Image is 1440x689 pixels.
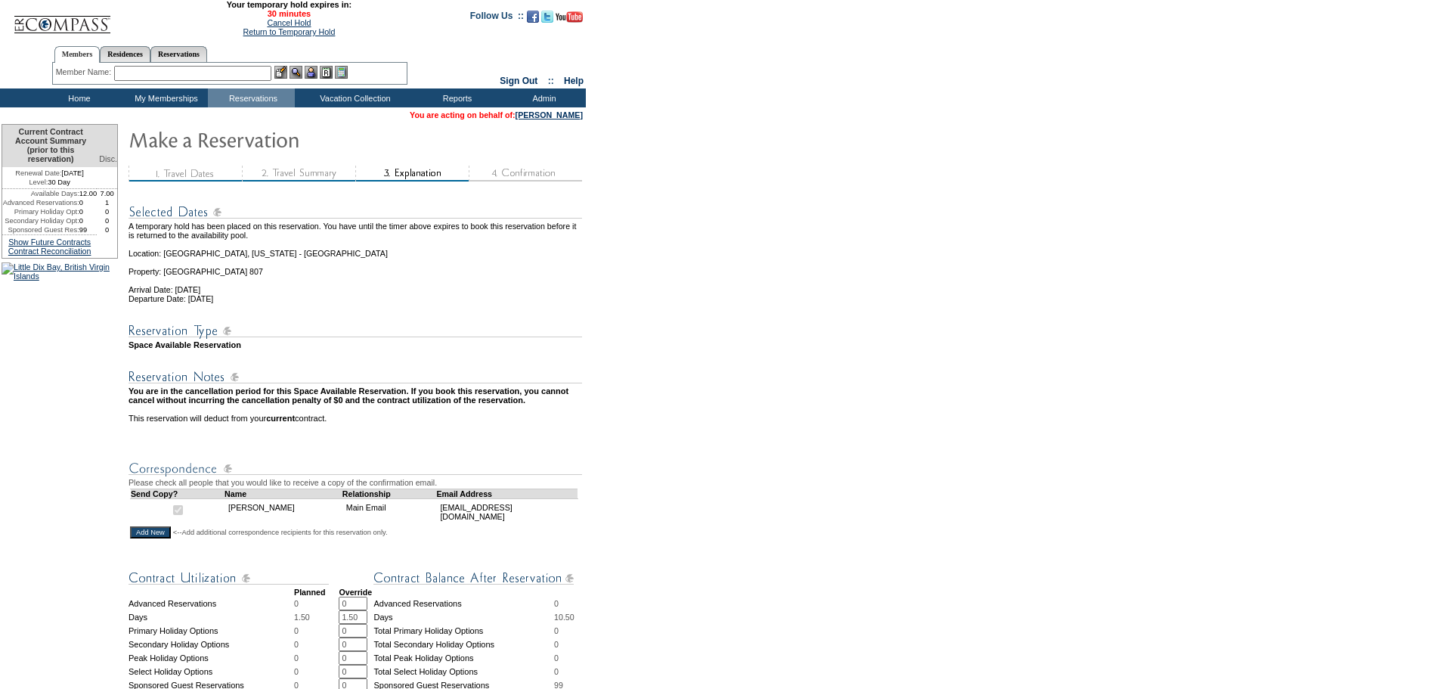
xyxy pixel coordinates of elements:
td: Secondary Holiday Opt: [2,216,79,225]
span: Please check all people that you would like to receive a copy of the confirmation email. [129,478,437,487]
td: This reservation will deduct from your contract. [129,414,584,423]
span: 0 [294,626,299,635]
td: Departure Date: [DATE] [129,294,584,303]
a: Help [564,76,584,86]
a: Show Future Contracts [8,237,91,247]
a: Sign Out [500,76,537,86]
td: Advanced Reservations: [2,198,79,207]
td: Total Secondary Holiday Options [373,638,554,651]
td: Admin [499,88,586,107]
img: step1_state3.gif [129,166,242,182]
td: 7.00 [97,189,117,198]
span: 0 [294,640,299,649]
img: Impersonate [305,66,317,79]
img: Contract Balance After Reservation [373,569,574,588]
img: Little Dix Bay, British Virgin Islands [2,262,118,281]
td: Total Select Holiday Options [373,665,554,678]
td: Arrival Date: [DATE] [129,276,584,294]
td: 0 [79,198,98,207]
img: Make Reservation [129,124,431,154]
img: b_edit.gif [274,66,287,79]
b: current [266,414,295,423]
img: Compass Home [13,3,111,34]
a: Members [54,46,101,63]
td: Home [34,88,121,107]
td: Total Primary Holiday Options [373,624,554,638]
td: 99 [79,225,98,234]
img: Subscribe to our YouTube Channel [556,11,583,23]
td: Primary Holiday Opt: [2,207,79,216]
td: Select Holiday Options [129,665,294,678]
td: 0 [97,207,117,216]
img: Reservations [320,66,333,79]
span: Disc. [99,154,117,163]
td: Space Available Reservation [129,340,584,349]
a: Subscribe to our YouTube Channel [556,15,583,24]
td: Secondary Holiday Options [129,638,294,651]
td: Advanced Reservations [129,597,294,610]
img: Become our fan on Facebook [527,11,539,23]
td: Send Copy? [131,489,225,498]
td: Current Contract Account Summary (prior to this reservation) [2,125,97,167]
span: Level: [29,178,48,187]
td: [DATE] [2,167,97,178]
td: Advanced Reservations [373,597,554,610]
a: Contract Reconciliation [8,247,91,256]
a: Cancel Hold [267,18,311,27]
img: b_calculator.gif [335,66,348,79]
span: <--Add additional correspondence recipients for this reservation only. [173,528,388,537]
td: 1 [97,198,117,207]
strong: Planned [294,588,325,597]
td: Available Days: [2,189,79,198]
img: step4_state1.gif [469,166,582,182]
span: 1.50 [294,613,310,622]
img: Contract Utilization [129,569,329,588]
td: Property: [GEOGRAPHIC_DATA] 807 [129,258,584,276]
td: Location: [GEOGRAPHIC_DATA], [US_STATE] - [GEOGRAPHIC_DATA] [129,240,584,258]
td: Reservations [208,88,295,107]
td: Follow Us :: [470,9,524,27]
td: Days [129,610,294,624]
td: Email Address [436,489,578,498]
td: Reports [412,88,499,107]
td: Days [373,610,554,624]
td: 0 [79,207,98,216]
span: 0 [554,640,559,649]
td: Sponsored Guest Res: [2,225,79,234]
td: A temporary hold has been placed on this reservation. You have until the timer above expires to b... [129,222,584,240]
span: 30 minutes [119,9,459,18]
td: My Memberships [121,88,208,107]
span: 0 [294,667,299,676]
span: 0 [554,626,559,635]
td: Relationship [342,489,437,498]
a: Reservations [150,46,207,62]
td: 12.00 [79,189,98,198]
a: Follow us on Twitter [541,15,553,24]
td: Name [225,489,342,498]
td: [PERSON_NAME] [225,498,342,525]
img: View [290,66,302,79]
td: Main Email [342,498,437,525]
td: 0 [97,216,117,225]
span: Renewal Date: [15,169,61,178]
input: Add New [130,526,171,538]
span: You are acting on behalf of: [410,110,583,119]
span: 10.50 [554,613,574,622]
td: You are in the cancellation period for this Space Available Reservation. If you book this reserva... [129,386,584,405]
span: 0 [554,667,559,676]
td: Peak Holiday Options [129,651,294,665]
span: 0 [554,653,559,663]
img: Reservation Type [129,321,582,340]
td: Primary Holiday Options [129,624,294,638]
span: 0 [294,599,299,608]
a: Return to Temporary Hold [243,27,336,36]
td: Total Peak Holiday Options [373,651,554,665]
span: :: [548,76,554,86]
img: step2_state3.gif [242,166,355,182]
span: 0 [554,599,559,608]
td: Vacation Collection [295,88,412,107]
td: 0 [79,216,98,225]
div: Member Name: [56,66,114,79]
a: Residences [100,46,150,62]
img: Reservation Notes [129,368,582,386]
